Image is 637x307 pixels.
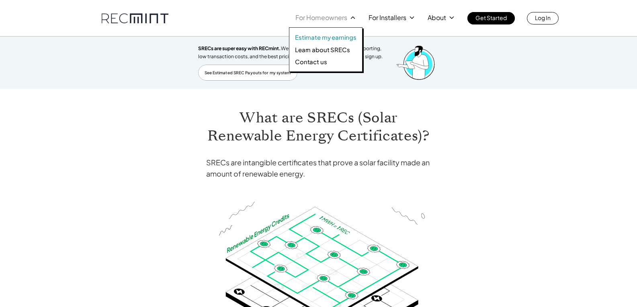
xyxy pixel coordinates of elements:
a: Learn about SRECs [295,46,356,54]
p: See Estimated SREC Payouts for my system [205,69,291,76]
p: For Homeowners [295,12,347,23]
a: Estimate my earnings [295,33,356,41]
a: Contact us [295,58,356,66]
p: Get Started [475,12,507,23]
a: Log In [527,12,559,24]
a: See Estimated SREC Payouts for my system [198,65,297,81]
p: About [428,12,446,23]
p: Log In [535,12,551,23]
p: For Installers [369,12,406,23]
p: Learn about SRECs [295,46,350,54]
h1: What are SRECs (Solar Renewable Energy Certificates)? [206,109,431,145]
span: SRECs are super easy with RECmint. [198,45,281,51]
a: Get Started [467,12,515,24]
h4: SRECs are intangible certificates that prove a solar facility made an amount of renewable energy. [206,157,431,179]
p: We offer fully automated monthly reporting, low transaction costs, and the best pricing. Call us ... [198,45,388,61]
p: Contact us [295,58,327,66]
